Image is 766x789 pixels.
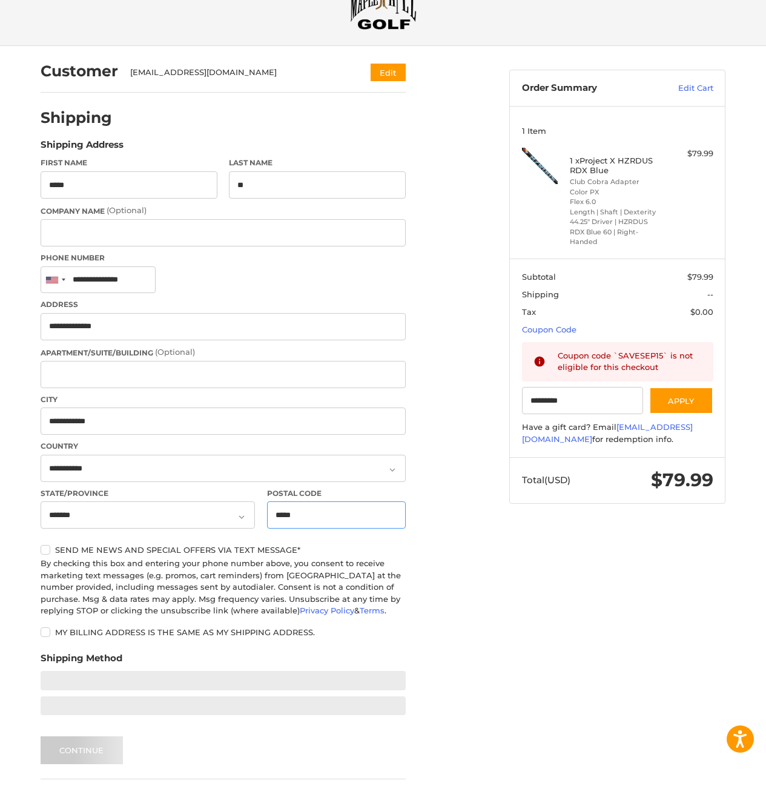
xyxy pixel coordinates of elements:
[229,157,406,168] label: Last Name
[41,108,112,127] h2: Shipping
[522,307,536,317] span: Tax
[522,272,556,282] span: Subtotal
[570,156,662,176] h4: 1 x Project X HZRDUS RDX Blue
[360,606,385,615] a: Terms
[558,350,702,374] div: Coupon code `SAVESEP15` is not eligible for this checkout
[267,488,406,499] label: Postal Code
[41,346,406,358] label: Apartment/Suite/Building
[41,138,124,157] legend: Shipping Address
[522,82,652,94] h3: Order Summary
[41,253,406,263] label: Phone Number
[41,157,217,168] label: First Name
[687,272,713,282] span: $79.99
[522,421,713,445] div: Have a gift card? Email for redemption info.
[155,347,195,357] small: (Optional)
[41,652,122,671] legend: Shipping Method
[666,756,766,789] iframe: Google Customer Reviews
[41,545,406,555] label: Send me news and special offers via text message*
[649,387,713,414] button: Apply
[41,394,406,405] label: City
[522,387,644,414] input: Gift Certificate or Coupon Code
[522,422,693,444] a: [EMAIL_ADDRESS][DOMAIN_NAME]
[652,82,713,94] a: Edit Cart
[41,299,406,310] label: Address
[130,67,348,79] div: [EMAIL_ADDRESS][DOMAIN_NAME]
[107,205,147,215] small: (Optional)
[522,474,570,486] span: Total (USD)
[651,469,713,491] span: $79.99
[41,488,255,499] label: State/Province
[371,64,406,81] button: Edit
[41,441,406,452] label: Country
[41,736,123,764] button: Continue
[665,148,713,160] div: $79.99
[41,627,406,637] label: My billing address is the same as my shipping address.
[522,289,559,299] span: Shipping
[300,606,354,615] a: Privacy Policy
[570,187,662,197] li: Color PX
[41,267,69,293] div: United States: +1
[522,325,576,334] a: Coupon Code
[570,207,662,247] li: Length | Shaft | Dexterity 44.25" Driver | HZRDUS RDX Blue 60 | Right-Handed
[41,558,406,617] div: By checking this box and entering your phone number above, you consent to receive marketing text ...
[522,126,713,136] h3: 1 Item
[570,197,662,207] li: Flex 6.0
[41,62,118,81] h2: Customer
[570,177,662,187] li: Club Cobra Adapter
[707,289,713,299] span: --
[690,307,713,317] span: $0.00
[41,205,406,217] label: Company Name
